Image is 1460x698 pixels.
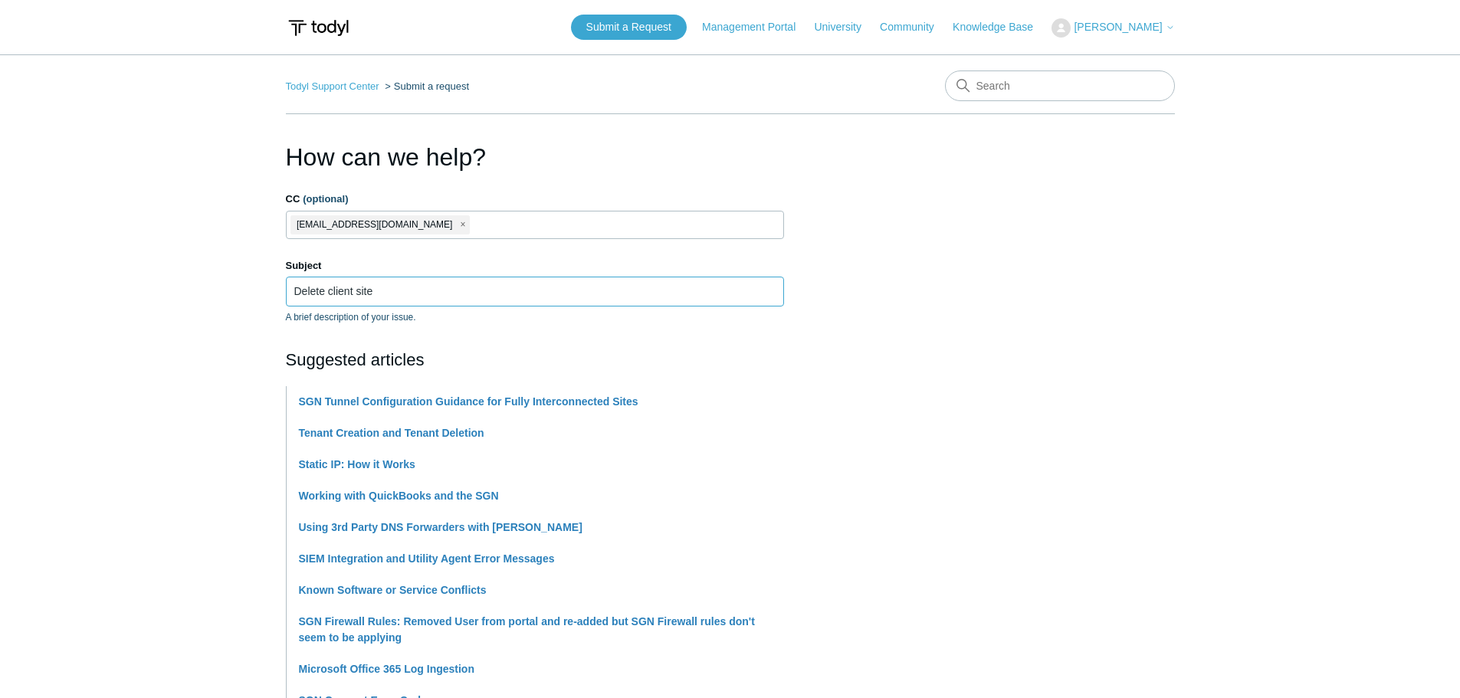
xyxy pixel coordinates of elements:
input: Search [945,70,1175,101]
img: Todyl Support Center Help Center home page [286,14,351,42]
p: A brief description of your issue. [286,310,784,324]
li: Todyl Support Center [286,80,382,92]
a: University [814,19,876,35]
a: Static IP: How it Works [299,458,415,470]
a: Submit a Request [571,15,687,40]
a: Microsoft Office 365 Log Ingestion [299,663,474,675]
label: CC [286,192,784,207]
a: SIEM Integration and Utility Agent Error Messages [299,552,555,565]
span: (optional) [303,193,348,205]
li: Submit a request [382,80,469,92]
a: Using 3rd Party DNS Forwarders with [PERSON_NAME] [299,521,582,533]
a: SGN Firewall Rules: Removed User from portal and re-added but SGN Firewall rules don't seem to be... [299,615,755,644]
a: Todyl Support Center [286,80,379,92]
button: [PERSON_NAME] [1052,18,1174,38]
a: Community [880,19,950,35]
h1: How can we help? [286,139,784,175]
a: Knowledge Base [953,19,1048,35]
span: [PERSON_NAME] [1074,21,1162,33]
a: Management Portal [702,19,811,35]
a: Working with QuickBooks and the SGN [299,490,499,502]
span: [EMAIL_ADDRESS][DOMAIN_NAME] [297,216,452,234]
h2: Suggested articles [286,347,784,372]
a: Known Software or Service Conflicts [299,584,487,596]
a: Tenant Creation and Tenant Deletion [299,427,484,439]
span: close [460,216,465,234]
a: SGN Tunnel Configuration Guidance for Fully Interconnected Sites [299,395,638,408]
label: Subject [286,258,784,274]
